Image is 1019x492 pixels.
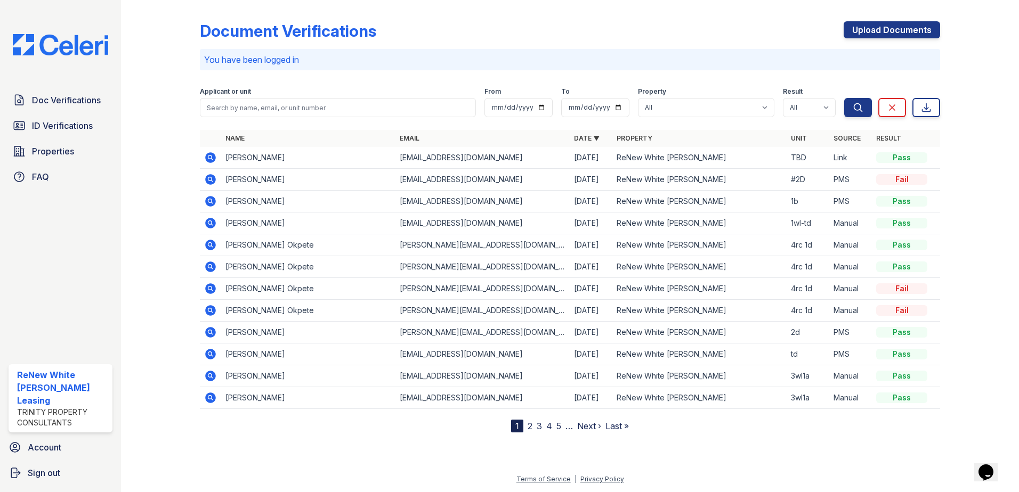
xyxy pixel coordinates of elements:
td: [PERSON_NAME] Okpete [221,300,395,322]
td: 3wl1a [787,365,829,387]
td: [DATE] [570,256,612,278]
span: … [565,420,573,432]
td: ReNew White [PERSON_NAME] [612,234,787,256]
div: 1 [511,420,523,432]
div: Pass [876,196,927,207]
td: PMS [829,191,872,212]
td: [PERSON_NAME] Okpete [221,234,395,256]
td: ReNew White [PERSON_NAME] [612,300,787,322]
td: [DATE] [570,234,612,256]
div: Fail [876,305,927,316]
td: [EMAIL_ADDRESS][DOMAIN_NAME] [395,212,570,234]
div: Trinity Property Consultants [17,407,108,428]
td: PMS [829,169,872,191]
td: [EMAIL_ADDRESS][DOMAIN_NAME] [395,343,570,365]
td: [PERSON_NAME][EMAIL_ADDRESS][DOMAIN_NAME] [395,300,570,322]
a: ID Verifications [9,115,112,136]
td: [DATE] [570,300,612,322]
a: Sign out [4,462,117,483]
td: 1b [787,191,829,212]
td: ReNew White [PERSON_NAME] [612,387,787,409]
td: ReNew White [PERSON_NAME] [612,212,787,234]
td: 2d [787,322,829,343]
td: [EMAIL_ADDRESS][DOMAIN_NAME] [395,191,570,212]
td: 4rc 1d [787,278,829,300]
a: Result [876,134,901,142]
td: [DATE] [570,365,612,387]
td: 4rc 1d [787,256,829,278]
td: [EMAIL_ADDRESS][DOMAIN_NAME] [395,147,570,169]
td: 1wl-td [787,212,829,234]
td: [DATE] [570,147,612,169]
td: ReNew White [PERSON_NAME] [612,278,787,300]
a: Next › [577,421,601,431]
label: From [484,87,501,96]
td: [EMAIL_ADDRESS][DOMAIN_NAME] [395,387,570,409]
td: ReNew White [PERSON_NAME] [612,256,787,278]
td: ReNew White [PERSON_NAME] [612,147,787,169]
td: [EMAIL_ADDRESS][DOMAIN_NAME] [395,365,570,387]
td: [EMAIL_ADDRESS][DOMAIN_NAME] [395,169,570,191]
span: ID Verifications [32,119,93,132]
td: [DATE] [570,169,612,191]
td: [PERSON_NAME] [221,191,395,212]
td: PMS [829,343,872,365]
div: Pass [876,349,927,359]
td: ReNew White [PERSON_NAME] [612,191,787,212]
td: TBD [787,147,829,169]
td: Manual [829,234,872,256]
td: [PERSON_NAME][EMAIL_ADDRESS][DOMAIN_NAME] [395,256,570,278]
td: [PERSON_NAME] [221,322,395,343]
div: | [575,475,577,483]
div: Fail [876,174,927,185]
td: [DATE] [570,191,612,212]
td: Manual [829,365,872,387]
div: Pass [876,152,927,163]
td: [PERSON_NAME] Okpete [221,278,395,300]
div: Pass [876,240,927,250]
span: Sign out [28,466,60,479]
a: Terms of Service [516,475,571,483]
div: Fail [876,283,927,294]
td: [DATE] [570,343,612,365]
td: Manual [829,387,872,409]
td: Manual [829,300,872,322]
td: ReNew White [PERSON_NAME] [612,343,787,365]
div: Pass [876,392,927,403]
iframe: chat widget [974,449,1008,481]
td: ReNew White [PERSON_NAME] [612,169,787,191]
input: Search by name, email, or unit number [200,98,476,117]
td: [PERSON_NAME][EMAIL_ADDRESS][DOMAIN_NAME] [395,278,570,300]
a: Property [617,134,652,142]
div: Pass [876,327,927,338]
a: Last » [605,421,629,431]
td: [PERSON_NAME] [221,365,395,387]
td: [DATE] [570,212,612,234]
td: [PERSON_NAME] Okpete [221,256,395,278]
a: Account [4,437,117,458]
a: Privacy Policy [580,475,624,483]
a: Date ▼ [574,134,600,142]
td: [PERSON_NAME] [221,169,395,191]
td: Manual [829,212,872,234]
td: [PERSON_NAME][EMAIL_ADDRESS][DOMAIN_NAME] [395,322,570,343]
td: [PERSON_NAME] [221,387,395,409]
td: [DATE] [570,278,612,300]
div: Pass [876,261,927,272]
a: Source [834,134,861,142]
td: td [787,343,829,365]
label: Result [783,87,803,96]
label: Property [638,87,666,96]
td: [PERSON_NAME] [221,343,395,365]
a: 3 [537,421,542,431]
td: [DATE] [570,322,612,343]
div: ReNew White [PERSON_NAME] Leasing [17,368,108,407]
td: ReNew White [PERSON_NAME] [612,365,787,387]
td: ReNew White [PERSON_NAME] [612,322,787,343]
a: Unit [791,134,807,142]
a: 4 [546,421,552,431]
a: Name [225,134,245,142]
label: To [561,87,570,96]
a: Upload Documents [844,21,940,38]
